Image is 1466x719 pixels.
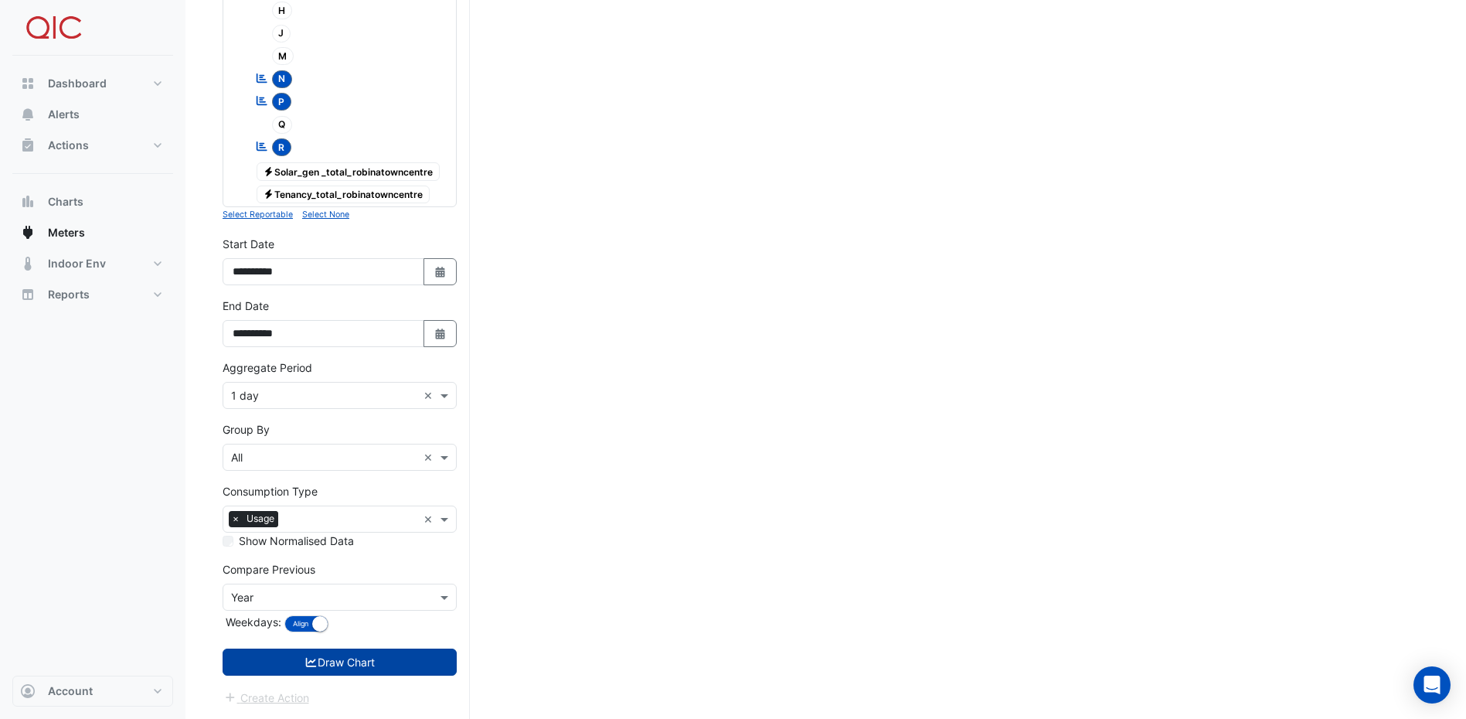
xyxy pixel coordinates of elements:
[272,138,292,156] span: R
[12,217,173,248] button: Meters
[257,186,430,204] span: Tenancy_total_robinatowncentre
[48,76,107,91] span: Dashboard
[263,189,274,200] fa-icon: Electricity
[12,186,173,217] button: Charts
[423,511,437,527] span: Clear
[423,387,437,404] span: Clear
[272,70,293,88] span: N
[20,76,36,91] app-icon: Dashboard
[302,210,349,220] small: Select None
[239,533,354,549] label: Show Normalised Data
[20,138,36,153] app-icon: Actions
[223,690,310,703] app-escalated-ticket-create-button: Please draw the charts first
[48,683,93,699] span: Account
[263,165,274,177] fa-icon: Electricity
[272,25,291,43] span: J
[48,138,89,153] span: Actions
[255,140,269,153] fa-icon: Reportable
[12,68,173,99] button: Dashboard
[12,130,173,161] button: Actions
[48,107,80,122] span: Alerts
[12,676,173,707] button: Account
[1413,666,1451,704] div: Open Intercom Messenger
[20,194,36,210] app-icon: Charts
[272,2,293,19] span: H
[223,561,315,578] label: Compare Previous
[223,210,293,220] small: Select Reportable
[12,279,173,310] button: Reports
[223,649,457,676] button: Draw Chart
[48,287,90,302] span: Reports
[223,359,312,376] label: Aggregate Period
[272,47,294,65] span: M
[434,327,447,340] fa-icon: Select Date
[257,162,440,181] span: Solar_gen _total_robinatowncentre
[223,207,293,221] button: Select Reportable
[255,94,269,107] fa-icon: Reportable
[12,248,173,279] button: Indoor Env
[302,207,349,221] button: Select None
[20,107,36,122] app-icon: Alerts
[434,265,447,278] fa-icon: Select Date
[272,93,292,111] span: P
[223,421,270,438] label: Group By
[229,511,243,526] span: ×
[223,236,274,252] label: Start Date
[48,225,85,240] span: Meters
[272,116,293,134] span: Q
[223,298,269,314] label: End Date
[423,449,437,465] span: Clear
[48,194,83,210] span: Charts
[19,12,88,43] img: Company Logo
[48,256,106,271] span: Indoor Env
[223,483,318,499] label: Consumption Type
[243,511,278,526] span: Usage
[12,99,173,130] button: Alerts
[20,256,36,271] app-icon: Indoor Env
[255,71,269,84] fa-icon: Reportable
[20,225,36,240] app-icon: Meters
[223,614,281,630] label: Weekdays:
[20,287,36,302] app-icon: Reports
